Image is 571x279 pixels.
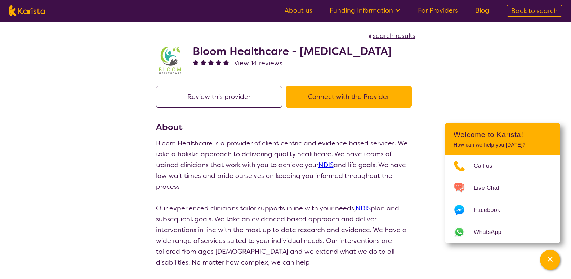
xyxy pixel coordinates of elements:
p: Bloom Healthcare is a provider of client centric and evidence based services. We take a holistic ... [156,138,415,192]
a: Review this provider [156,92,286,101]
span: WhatsApp [474,227,510,237]
div: Channel Menu [445,123,560,243]
a: About us [285,6,312,15]
a: Back to search [507,5,562,17]
a: View 14 reviews [234,58,282,69]
img: fullstar [193,59,199,65]
a: NDIS [356,204,371,213]
h2: Welcome to Karista! [454,130,552,139]
a: Blog [475,6,489,15]
span: Live Chat [474,183,508,193]
img: fullstar [208,59,214,65]
span: search results [373,31,415,40]
span: Facebook [474,205,509,215]
button: Channel Menu [540,250,560,270]
img: kyxjko9qh2ft7c3q1pd9.jpg [156,47,185,75]
ul: Choose channel [445,155,560,243]
a: search results [366,31,415,40]
a: Funding Information [330,6,401,15]
p: Our experienced clinicians tailor supports inline with your needs, plan and subsequent goals. We ... [156,203,415,268]
a: NDIS [318,161,334,169]
img: fullstar [223,59,229,65]
button: Review this provider [156,86,282,108]
button: Connect with the Provider [286,86,412,108]
h2: Bloom Healthcare - [MEDICAL_DATA] [193,45,392,58]
p: How can we help you [DATE]? [454,142,552,148]
img: fullstar [215,59,222,65]
img: Karista logo [9,5,45,16]
a: Connect with the Provider [286,92,415,101]
a: Web link opens in a new tab. [445,221,560,243]
a: For Providers [418,6,458,15]
img: fullstar [200,59,206,65]
span: View 14 reviews [234,59,282,67]
span: Back to search [511,6,558,15]
span: Call us [474,161,501,171]
h3: About [156,121,415,134]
